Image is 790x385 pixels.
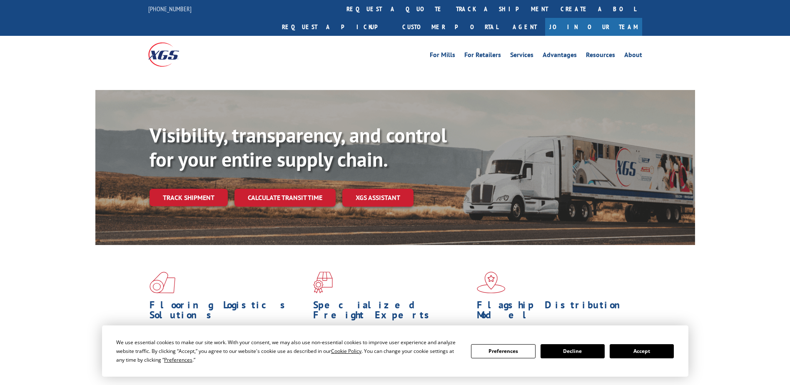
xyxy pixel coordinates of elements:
[541,344,605,358] button: Decline
[610,344,674,358] button: Accept
[313,300,471,324] h1: Specialized Freight Experts
[510,52,533,61] a: Services
[150,272,175,293] img: xgs-icon-total-supply-chain-intelligence-red
[477,272,506,293] img: xgs-icon-flagship-distribution-model-red
[313,324,471,361] p: From overlength loads to delicate cargo, our experienced staff knows the best way to move your fr...
[586,52,615,61] a: Resources
[148,5,192,13] a: [PHONE_NUMBER]
[504,18,545,36] a: Agent
[102,325,688,377] div: Cookie Consent Prompt
[477,324,630,344] span: Our agile distribution network gives you nationwide inventory management on demand.
[430,52,455,61] a: For Mills
[545,18,642,36] a: Join Our Team
[464,52,501,61] a: For Retailers
[164,356,192,363] span: Preferences
[234,189,336,207] a: Calculate transit time
[471,344,535,358] button: Preferences
[313,272,333,293] img: xgs-icon-focused-on-flooring-red
[543,52,577,61] a: Advantages
[396,18,504,36] a: Customer Portal
[150,300,307,324] h1: Flooring Logistics Solutions
[150,324,307,354] span: As an industry carrier of choice, XGS has brought innovation and dedication to flooring logistics...
[342,189,414,207] a: XGS ASSISTANT
[276,18,396,36] a: Request a pickup
[331,347,361,355] span: Cookie Policy
[477,300,634,324] h1: Flagship Distribution Model
[624,52,642,61] a: About
[116,338,461,364] div: We use essential cookies to make our site work. With your consent, we may also use non-essential ...
[150,122,447,172] b: Visibility, transparency, and control for your entire supply chain.
[150,189,228,206] a: Track shipment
